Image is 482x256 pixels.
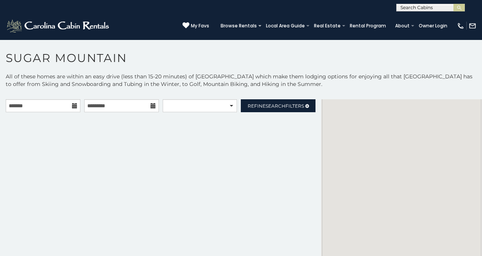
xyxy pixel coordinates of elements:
span: My Favs [191,22,209,29]
a: Real Estate [310,21,344,31]
img: White-1-2.png [6,18,111,33]
a: Local Area Guide [262,21,309,31]
span: Refine Filters [248,103,304,109]
img: mail-regular-white.png [469,22,476,30]
a: Rental Program [346,21,390,31]
a: My Favs [183,22,209,30]
a: About [391,21,413,31]
a: Browse Rentals [217,21,261,31]
a: RefineSearchFilters [241,99,315,112]
a: Owner Login [415,21,451,31]
span: Search [266,103,285,109]
img: phone-regular-white.png [457,22,464,30]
